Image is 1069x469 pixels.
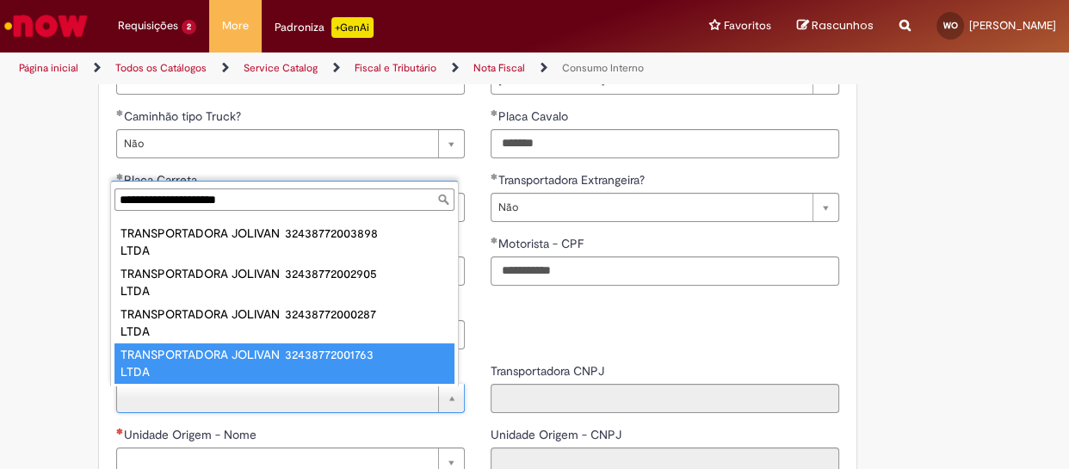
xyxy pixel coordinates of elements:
div: TRANSPORTADORA JOLIVAN LTDA [120,305,285,340]
ul: Transportadora Nome [111,214,458,386]
div: TRANSPORTADORA JOLIVAN LTDA [120,346,285,380]
div: 32438772001763 [284,346,448,363]
div: 32438772002905 [284,265,448,282]
div: 32438772003898 [284,225,448,242]
div: TRANSPORTADORA JOLIVAN LTDA [120,265,285,299]
div: 32438772000287 [284,305,448,323]
div: TRANSPORTADORA JOLIVAN LTDA [120,225,285,259]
